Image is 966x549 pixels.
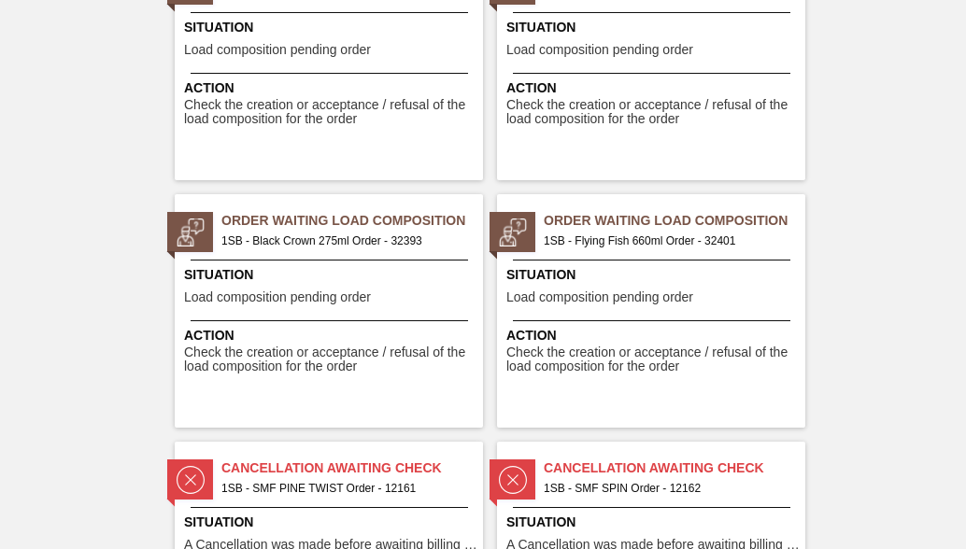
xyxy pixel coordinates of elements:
[506,98,801,127] span: Check the creation or acceptance / refusal of the load composition for the order
[506,326,801,345] span: Action
[184,345,478,374] span: Check the creation or acceptance / refusal of the load composition for the order
[177,466,205,494] img: status
[221,231,468,251] span: 1SB - Black Crown 275ml Order - 32393
[506,43,693,57] span: Load composition pending order
[184,265,478,285] span: Situation
[544,211,805,231] span: Order Waiting Load Composition
[506,78,801,98] span: Action
[184,18,478,37] span: Situation
[506,345,801,374] span: Check the creation or acceptance / refusal of the load composition for the order
[544,478,790,499] span: 1SB - SMF SPIN Order - 12162
[221,458,483,478] span: Cancellation Awaiting Check
[506,265,801,285] span: Situation
[184,513,478,532] span: Situation
[184,43,371,57] span: Load composition pending order
[177,218,205,246] img: status
[506,18,801,37] span: Situation
[184,290,371,304] span: Load composition pending order
[221,478,468,499] span: 1SB - SMF PINE TWIST Order - 12161
[499,218,527,246] img: status
[184,326,478,345] span: Action
[184,78,478,98] span: Action
[544,458,805,478] span: Cancellation Awaiting Check
[506,290,693,304] span: Load composition pending order
[544,231,790,251] span: 1SB - Flying Fish 660ml Order - 32401
[499,466,527,494] img: status
[184,98,478,127] span: Check the creation or acceptance / refusal of the load composition for the order
[506,513,801,532] span: Situation
[221,211,483,231] span: Order Waiting Load Composition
